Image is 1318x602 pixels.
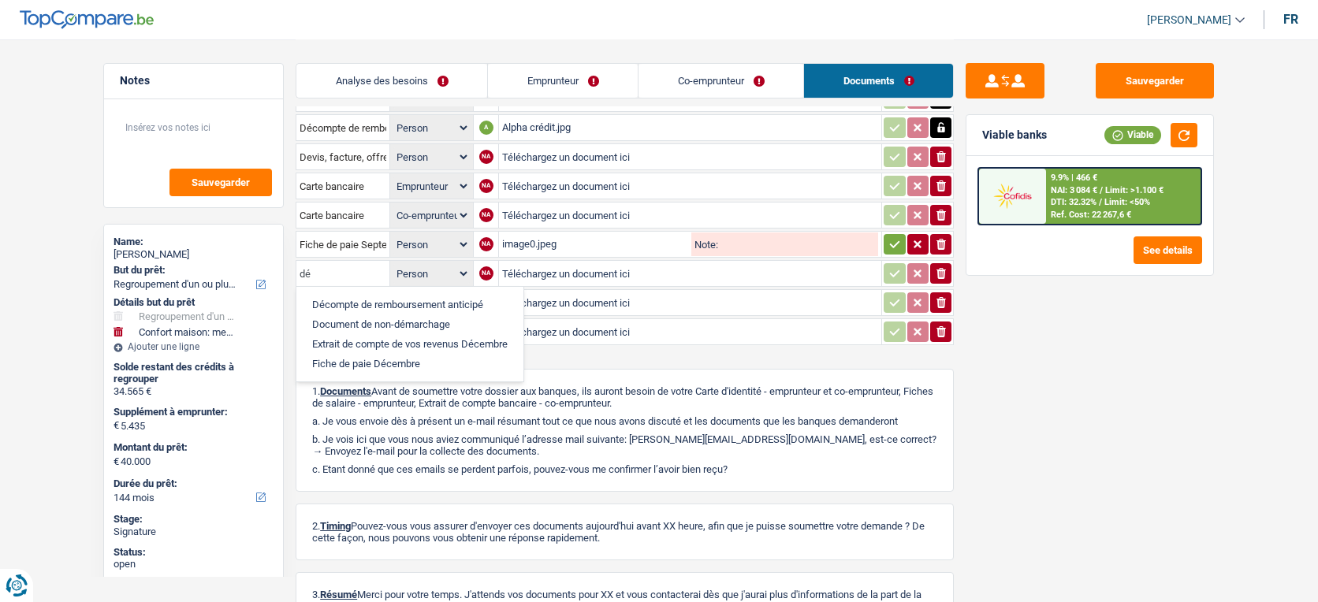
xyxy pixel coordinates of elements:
div: Signature [114,526,274,538]
button: Sauvegarder [1096,63,1214,98]
li: Extrait de compte de vos revenus Décembre [304,334,516,354]
div: A [479,121,493,135]
span: NAI: 3 084 € [1051,185,1097,195]
div: image0.jpeg [502,232,688,256]
button: Sauvegarder [169,169,272,196]
a: [PERSON_NAME] [1134,7,1245,33]
label: Durée du prêt: [114,478,270,490]
img: TopCompare Logo [20,10,154,29]
span: Timing [320,520,351,532]
div: Viable [1104,126,1161,143]
a: Documents [804,64,953,98]
div: 34.565 € [114,385,274,398]
img: Cofidis [983,181,1041,210]
label: But du prêt: [114,264,270,277]
div: fr [1283,12,1298,27]
div: Name: [114,236,274,248]
div: Ref. Cost: 22 267,6 € [1051,210,1131,220]
p: c. Etant donné que ces emails se perdent parfois, pouvez-vous me confirmer l’avoir bien reçu? [312,463,937,475]
span: Résumé [320,589,357,600]
p: 2. Pouvez-vous vous assurer d'envoyer ces documents aujourd'hui avant XX heure, afin que je puiss... [312,520,937,544]
label: Montant du prêt: [114,441,270,454]
div: 9.9% | 466 € [1051,173,1097,183]
div: Solde restant des crédits à regrouper [114,361,274,385]
span: DTI: 32.32% [1051,197,1096,207]
span: Limit: >1.100 € [1105,185,1163,195]
div: NA [479,150,493,164]
li: Décompte de remboursement anticipé [304,295,516,314]
p: a. Je vous envoie dès à présent un e-mail résumant tout ce que nous avons discuté et les doc... [312,415,937,427]
div: NA [479,266,493,281]
label: Supplément à emprunter: [114,406,270,418]
div: Détails but du prêt [114,296,274,309]
span: [PERSON_NAME] [1147,13,1231,27]
span: Limit: <50% [1104,197,1150,207]
span: / [1100,185,1103,195]
a: Co-emprunteur [639,64,803,98]
div: Status: [114,546,274,559]
label: Note: [691,240,718,250]
a: Analyse des besoins [296,64,487,98]
h5: Notes [120,74,267,87]
span: € [114,455,119,468]
li: Fiche de paie Décembre [304,354,516,373]
div: Stage: [114,513,274,526]
p: 1. Avant de soumettre votre dossier aux banques, ils auront besoin de votre Carte d'identité - em... [312,385,937,409]
a: Emprunteur [488,64,638,98]
button: See details [1134,236,1202,264]
span: € [114,419,119,432]
div: Ajouter une ligne [114,341,274,352]
div: NA [479,237,493,251]
span: Documents [320,385,371,397]
p: b. Je vois ici que vous nous aviez communiqué l’adresse mail suivante: [PERSON_NAME][EMAIL_ADDRE... [312,433,937,457]
div: open [114,558,274,570]
div: Viable banks [982,128,1047,142]
span: / [1099,197,1102,207]
li: Document de non-démarchage [304,314,516,334]
div: Alpha crédit.jpg [502,116,878,139]
div: NA [479,208,493,222]
div: NA [479,179,493,193]
span: Sauvegarder [192,177,250,188]
div: [PERSON_NAME] [114,248,274,261]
